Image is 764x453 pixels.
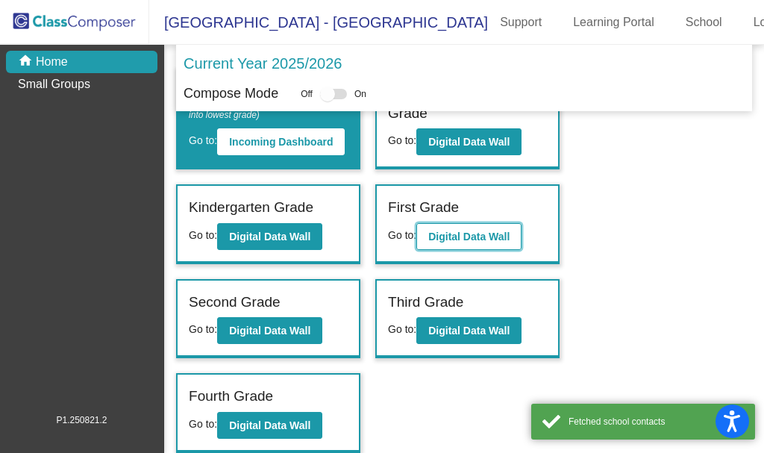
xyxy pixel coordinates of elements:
label: Kindergarten Grade [189,197,313,219]
b: Digital Data Wall [229,231,310,243]
b: Digital Data Wall [428,136,510,148]
span: Go to: [189,229,217,241]
p: Current Year 2025/2026 [184,52,342,75]
span: On [354,87,366,101]
span: Off [301,87,313,101]
b: Incoming Dashboard [229,136,333,148]
label: Third Grade [388,292,463,313]
button: Digital Data Wall [217,412,322,439]
label: Fourth Grade [189,386,273,407]
label: Second Grade [189,292,281,313]
p: Home [36,53,68,71]
span: Go to: [189,323,217,335]
b: Digital Data Wall [229,325,310,337]
button: Digital Data Wall [416,223,522,250]
button: Digital Data Wall [217,223,322,250]
button: Digital Data Wall [217,317,322,344]
a: Support [488,10,554,34]
a: Learning Portal [561,10,666,34]
b: Digital Data Wall [428,231,510,243]
div: Fetched school contacts [569,415,744,428]
label: First Grade [388,197,459,219]
span: Go to: [388,323,416,335]
button: Digital Data Wall [416,317,522,344]
span: Go to: [388,134,416,146]
a: School [674,10,734,34]
span: [GEOGRAPHIC_DATA] - [GEOGRAPHIC_DATA] [149,10,488,34]
mat-icon: home [18,53,36,71]
p: Small Groups [18,75,90,93]
b: Digital Data Wall [428,325,510,337]
b: Digital Data Wall [229,419,310,431]
span: Go to: [189,418,217,430]
button: Incoming Dashboard [217,128,345,155]
p: Compose Mode [184,84,278,104]
span: (New students moving into lowest grade) [189,88,335,120]
button: Digital Data Wall [416,128,522,155]
span: Go to: [388,229,416,241]
span: Go to: [189,134,217,146]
